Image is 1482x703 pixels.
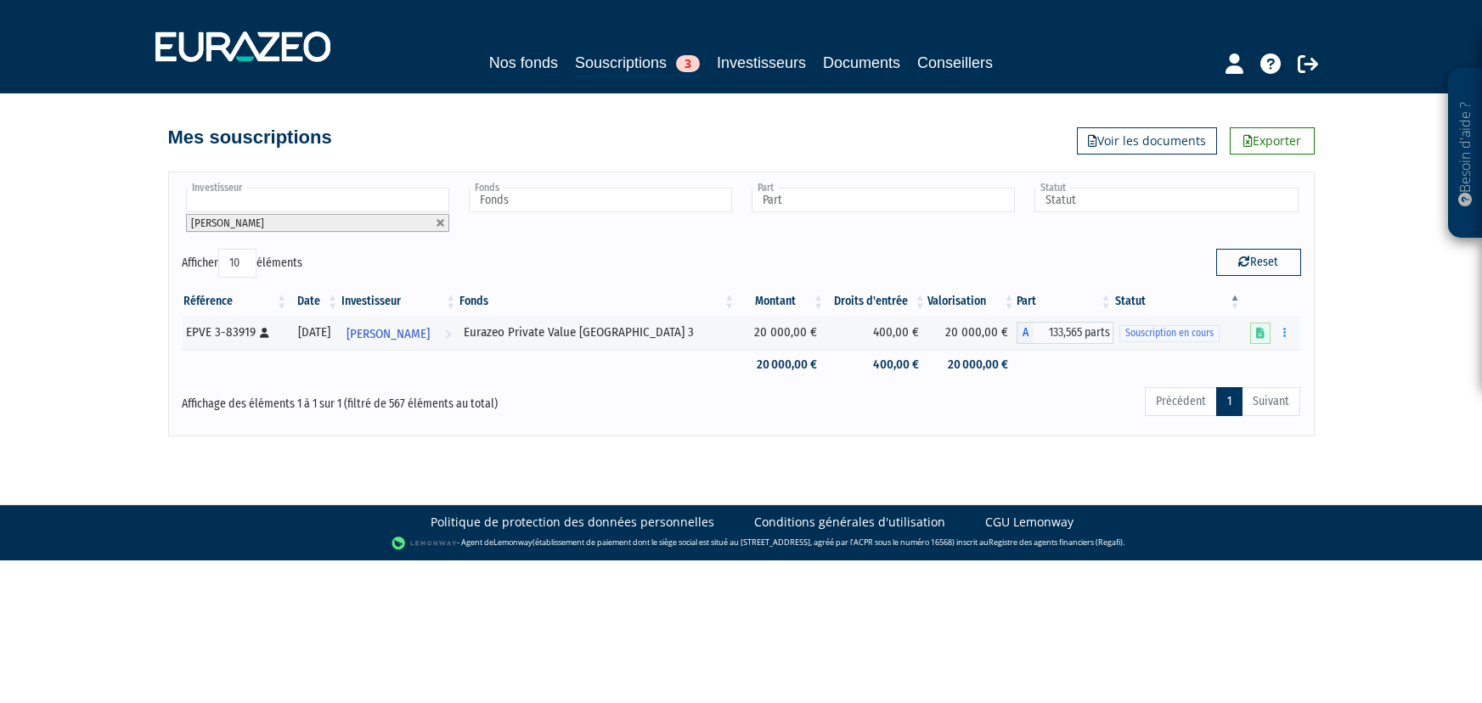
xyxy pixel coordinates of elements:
th: Date: activer pour trier la colonne par ordre croissant [289,287,340,316]
select: Afficheréléments [218,249,256,278]
img: 1732889491-logotype_eurazeo_blanc_rvb.png [155,31,330,62]
span: 133,565 parts [1034,322,1113,344]
th: Droits d'entrée: activer pour trier la colonne par ordre croissant [826,287,927,316]
td: 20 000,00 € [927,350,1017,380]
span: Souscription en cours [1119,325,1220,341]
i: Voir l'investisseur [445,318,451,350]
i: [Français] Personne physique [260,328,269,338]
a: Politique de protection des données personnelles [431,514,714,531]
a: Registre des agents financiers (Regafi) [989,537,1123,548]
a: Souscriptions3 [575,51,700,77]
a: Lemonway [493,537,533,548]
div: [DATE] [295,323,334,341]
td: 400,00 € [826,316,927,350]
p: Besoin d'aide ? [1456,77,1475,230]
img: logo-lemonway.png [392,535,457,552]
span: [PERSON_NAME] [347,318,430,350]
a: Conseillers [917,51,993,75]
th: Investisseur: activer pour trier la colonne par ordre croissant [340,287,458,316]
a: Nos fonds [489,51,558,75]
th: Fonds: activer pour trier la colonne par ordre croissant [458,287,736,316]
a: Documents [823,51,900,75]
a: Exporter [1230,127,1315,155]
span: [PERSON_NAME] [191,217,264,229]
span: A [1017,322,1034,344]
th: Montant: activer pour trier la colonne par ordre croissant [736,287,826,316]
a: CGU Lemonway [985,514,1073,531]
th: Statut : activer pour trier la colonne par ordre d&eacute;croissant [1113,287,1243,316]
div: - Agent de (établissement de paiement dont le siège social est situé au [STREET_ADDRESS], agréé p... [17,535,1465,552]
td: 20 000,00 € [736,350,826,380]
th: Référence : activer pour trier la colonne par ordre croissant [182,287,290,316]
td: 20 000,00 € [736,316,826,350]
td: 400,00 € [826,350,927,380]
a: 1 [1216,387,1243,416]
div: Eurazeo Private Value [GEOGRAPHIC_DATA] 3 [464,323,730,341]
th: Valorisation: activer pour trier la colonne par ordre croissant [927,287,1017,316]
a: Conditions générales d'utilisation [754,514,945,531]
div: EPVE 3-83919 [186,323,284,341]
a: Investisseurs [717,51,806,75]
a: Voir les documents [1077,127,1217,155]
td: 20 000,00 € [927,316,1017,350]
div: Affichage des éléments 1 à 1 sur 1 (filtré de 567 éléments au total) [182,385,634,413]
h4: Mes souscriptions [168,127,332,148]
div: A - Eurazeo Private Value Europe 3 [1017,322,1113,344]
a: [PERSON_NAME] [340,316,458,350]
label: Afficher éléments [182,249,302,278]
th: Part: activer pour trier la colonne par ordre croissant [1017,287,1113,316]
span: 3 [676,55,700,72]
button: Reset [1216,249,1301,276]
